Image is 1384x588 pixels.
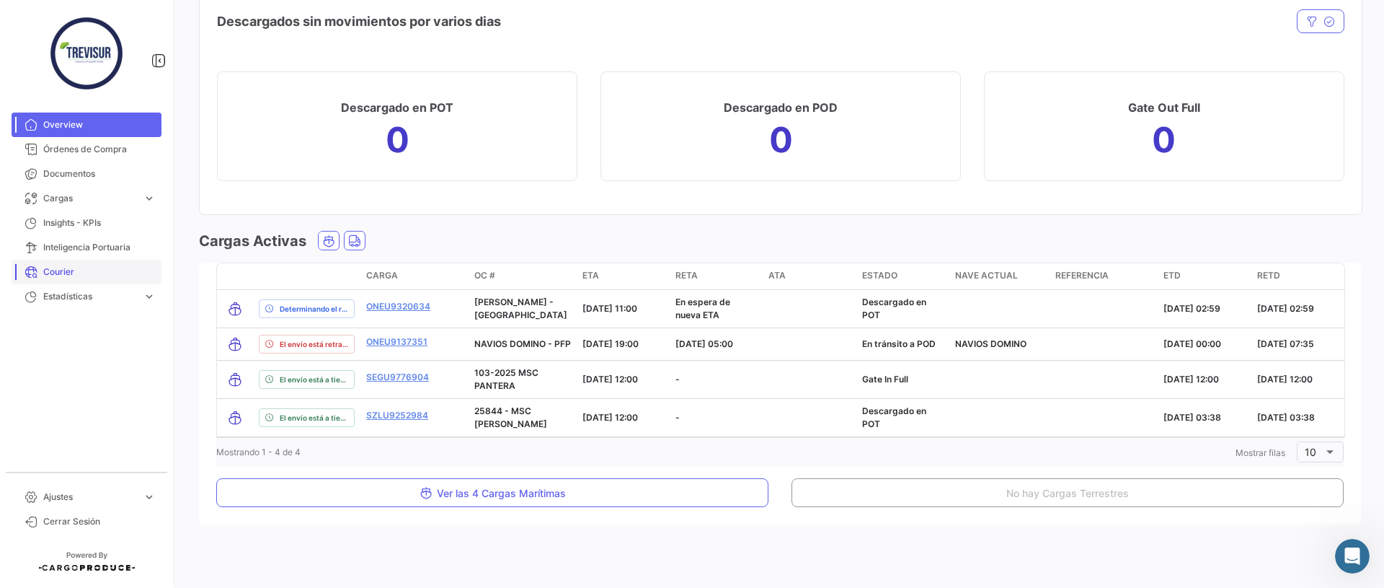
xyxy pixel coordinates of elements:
a: ONEU9320634 [366,300,430,313]
a: Insights - KPIs [12,211,161,235]
span: RETD [1257,269,1280,282]
h1: 0 [1152,128,1176,152]
a: Overview [12,113,161,137]
h3: Cargas Activas [199,231,306,251]
span: El envío está a tiempo. [280,412,348,424]
button: No hay Cargas Terrestres [791,478,1344,507]
button: Selector de emoji [22,473,34,484]
span: OC # [474,269,495,282]
div: Rocio dice… [12,269,277,341]
datatable-header-cell: ATA [763,263,856,289]
span: ETA [582,269,599,282]
button: go back [9,6,37,33]
a: SEGU9776904 [366,371,429,384]
h3: Gate Out Full [1128,97,1200,118]
div: Las respuestas te llegarán aquí y por correo electrónico: ✉️ [23,43,225,100]
div: Veo que el contenedor no ha tomado tracking, ¿el mismo se [PERSON_NAME] de baja? [23,278,225,320]
a: Courier [12,260,161,284]
span: Documentos [43,167,156,180]
span: El envío está retrasado. [280,338,348,350]
datatable-header-cell: ETD [1158,263,1251,289]
span: [DATE] 12:00 [1257,374,1313,385]
datatable-header-cell: RETD [1251,263,1344,289]
span: [DATE] 03:38 [1163,412,1221,423]
div: Rocio dice… [12,189,277,236]
span: - [675,412,680,423]
h3: Descargado en POD [724,97,838,118]
p: NAVIOS DOMINO [955,338,1044,351]
span: [DATE] 03:38 [1257,412,1315,423]
span: Estado [862,269,897,282]
span: 10 [1305,446,1316,458]
span: Nave actual [955,269,1018,282]
a: SZLU9252984 [366,409,428,422]
span: Estadísticas [43,290,137,303]
b: [PERSON_NAME] [62,160,143,170]
div: Las respuestas te llegarán aquí y por correo electrónico:✉️[PERSON_NAME][EMAIL_ADDRESS][DOMAIN_NA... [12,35,236,144]
div: Rocio dice… [12,156,277,189]
div: Si claro, la eliminamos [23,245,137,259]
span: No hay Cargas Terrestres [1006,487,1129,499]
span: [DATE] 11:00 [582,303,637,314]
b: [PERSON_NAME][EMAIL_ADDRESS][DOMAIN_NAME] [23,72,220,98]
b: menos de 30 minutos [35,122,158,133]
span: Gate In Full [862,374,908,385]
button: Inicio [226,6,253,33]
span: Cerrar Sesión [43,515,156,528]
p: 103-2025 MSC PANTERA [474,367,571,392]
datatable-header-cell: Referencia [1050,263,1158,289]
a: Órdenes de Compra [12,137,161,162]
div: Rocio dice… [12,236,277,269]
span: RETA [675,269,698,282]
div: Profile image for Rocio [41,8,64,31]
span: Referencia [1055,269,1109,282]
textarea: Escribe un mensaje... [12,442,276,467]
datatable-header-cell: Estado [856,263,949,289]
p: Activo hace 45m [70,18,148,32]
h1: 0 [769,128,793,152]
p: [PERSON_NAME] - [GEOGRAPHIC_DATA] [474,296,571,322]
span: [DATE] 19:00 [582,338,639,349]
div: Profile image for Rocio [43,158,58,172]
button: Enviar un mensaje… [247,467,270,490]
span: [DATE] 12:00 [582,374,638,385]
datatable-header-cell: RETA [670,263,763,289]
span: ETD [1163,269,1181,282]
span: Órdenes de Compra [43,143,156,156]
div: Operator dice… [12,35,277,156]
datatable-header-cell: Nave actual [949,263,1050,289]
div: Rocio dice… [12,407,277,484]
div: Cerrar [253,6,279,32]
span: [DATE] 12:00 [582,412,638,423]
span: [DATE] 02:59 [1163,303,1220,314]
span: Ver las 4 Cargas Marítimas [420,487,566,499]
span: [DATE] 02:59 [1257,303,1314,314]
div: Veo que el contenedor no ha tomado tracking, ¿el mismo se [PERSON_NAME] de baja? [12,269,236,329]
h1: [PERSON_NAME] [70,7,164,18]
span: [DATE] 05:00 [675,338,733,349]
button: Selector de gif [45,473,57,484]
datatable-header-cell: ETA [577,263,670,289]
p: 25844 - MSC [PERSON_NAME] [474,405,571,431]
span: - [675,374,680,385]
div: ¡Hola [PERSON_NAME]! Espero que [PERSON_NAME] muy bien [23,198,225,226]
span: En tránsito a POD [862,338,936,349]
h4: Descargados sin movimientos por varios dias [217,12,501,32]
p: NAVIOS DOMINO - PFP [474,338,571,351]
button: Start recording [92,473,103,484]
span: Overview [43,118,156,131]
div: Gracias por tu respuesta, se [PERSON_NAME] de baja la OC [23,416,225,444]
span: El envío está a tiempo. [280,374,348,385]
span: ATA [768,269,786,282]
button: Land [345,232,365,250]
datatable-header-cell: OC # [469,263,577,289]
div: Claudia dice… [12,340,277,383]
span: En espera de nueva ETA [675,297,730,320]
datatable-header-cell: Carga [360,263,468,289]
div: ¡Hola [PERSON_NAME]! Espero que [PERSON_NAME] muy bien [12,189,236,234]
h3: Descargado en POT [341,97,453,118]
span: expand_more [143,491,156,504]
button: Ver las 4 Cargas Marítimas [216,478,768,507]
span: Descargado en POT [862,405,926,429]
button: Adjuntar un archivo [68,473,80,484]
